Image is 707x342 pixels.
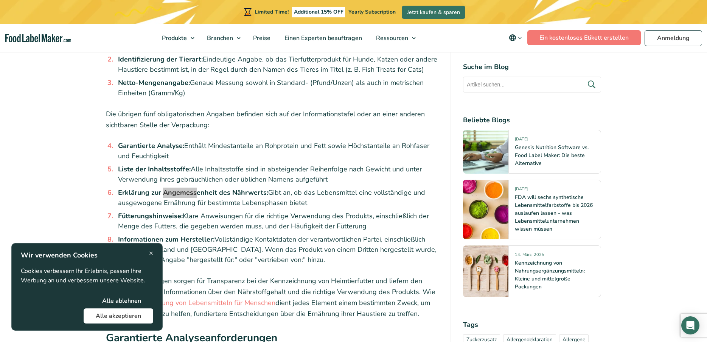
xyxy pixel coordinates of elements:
[115,234,439,265] li: Vollständige Kontaktdaten der verantwortlichen Partei, einschließlich Stadt, Bundesland und [GEOG...
[115,188,439,208] li: Gibt an, ob das Lebensmittel eine vollständige und ausgewogene Ernährung für bestimmte Lebensphas...
[515,194,593,233] a: FDA will sechs synthetische Lebensmittelfarbstoffe bis 2026 auslaufen lassen - was Lebensmittelun...
[118,188,268,197] strong: Erklärung zur Angemessenheit des Nährwerts:
[282,34,363,42] span: Einen Experten beauftragen
[115,54,439,75] li: Eindeutige Angabe, ob das Tierfutterprodukt für Hunde, Katzen oder andere Haustiere bestimmt ist,...
[84,308,153,324] button: Alle akzeptieren
[369,24,420,52] a: Ressourcen
[515,186,528,195] span: [DATE]
[402,6,465,19] a: Jetzt kaufen & sparen
[118,141,184,150] strong: Garantierte Analyse:
[515,144,589,167] a: Genesis Nutrition Software vs. Food Label Maker: Die beste Alternative
[90,293,153,308] button: Alle ablehnen
[463,77,601,92] input: Artikel suchen...
[463,62,601,72] h4: Suche im Blog
[527,30,641,45] a: Ein kostenloses Etikett erstellen
[515,259,585,290] a: Kennzeichnung von Nahrungsergänzungsmitteln: Kleine und mittelgroße Packungen
[292,7,345,17] span: Additional 15% OFF
[251,34,271,42] span: Preise
[463,320,601,330] h4: Tags
[463,115,601,125] h4: Beliebte Blogs
[115,141,439,161] li: Enthält Mindestanteile an Rohprotein und Fett sowie Höchstanteile an Rohfaser und Feuchtigkeit
[118,165,191,174] strong: Liste der Inhaltsstoffe:
[106,109,439,131] p: Die übrigen fünf obligatorischen Angaben befinden sich auf der Informationstafel oder an einer an...
[118,235,214,244] strong: Informationen zum Hersteller:
[246,24,276,52] a: Preise
[374,34,409,42] span: Ressourcen
[118,78,190,87] strong: Netto-Mengenangabe:
[160,34,188,42] span: Produkte
[106,276,439,319] p: Diese Anforderungen sorgen für Transparenz bei der Kennzeichnung von Heimtierfutter und liefern d...
[21,251,98,260] strong: Wir verwenden Cookies
[255,8,289,15] span: Limited Time!
[115,211,439,231] li: Klare Anweisungen für die richtige Verwendung des Produkts, einschließlich der Menge des Futters,...
[278,24,367,52] a: Einen Experten beauftragen
[348,8,396,15] span: Yearly Subscription
[115,78,439,98] li: Genaue Messung sowohl in Standard- (Pfund/Unzen) als auch in metrischen Einheiten (Gramm/Kg)
[149,248,153,258] span: ×
[118,55,203,64] strong: Identifizierung der Tierart:
[127,298,275,307] a: Kennzeichnung von Lebensmitteln für Menschen
[515,136,528,145] span: [DATE]
[21,267,153,286] p: Cookies verbessern Ihr Erlebnis, passen Ihre Werbung an und verbessern unsere Website.
[155,24,198,52] a: Produkte
[515,252,544,260] span: 14. März, 2025
[118,211,183,220] strong: Fütterungshinweise:
[645,30,702,46] a: Anmeldung
[200,24,244,52] a: Branchen
[115,164,439,185] li: Alle Inhaltsstoffe sind in absteigender Reihenfolge nach Gewicht und unter Verwendung ihres gebrä...
[681,316,699,334] div: Open Intercom Messenger
[205,34,234,42] span: Branchen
